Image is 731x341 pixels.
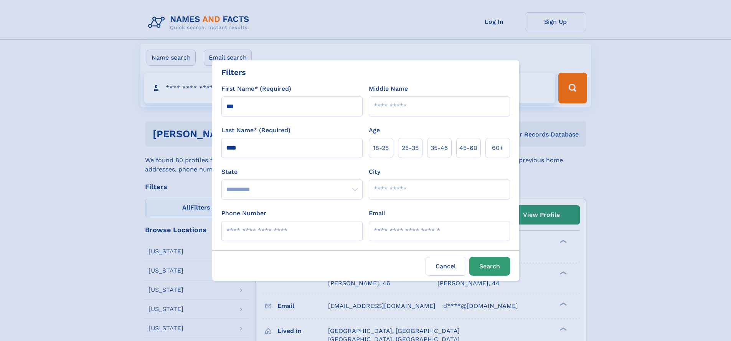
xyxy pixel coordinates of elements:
span: 45‑60 [459,143,477,153]
label: Age [369,126,380,135]
span: 18‑25 [373,143,389,153]
label: Middle Name [369,84,408,93]
label: State [221,167,363,176]
label: First Name* (Required) [221,84,291,93]
button: Search [469,257,510,276]
label: Cancel [426,257,466,276]
label: Email [369,209,385,218]
span: 25‑35 [402,143,419,153]
label: Phone Number [221,209,266,218]
label: City [369,167,380,176]
span: 35‑45 [431,143,448,153]
span: 60+ [492,143,503,153]
div: Filters [221,67,246,78]
label: Last Name* (Required) [221,126,290,135]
